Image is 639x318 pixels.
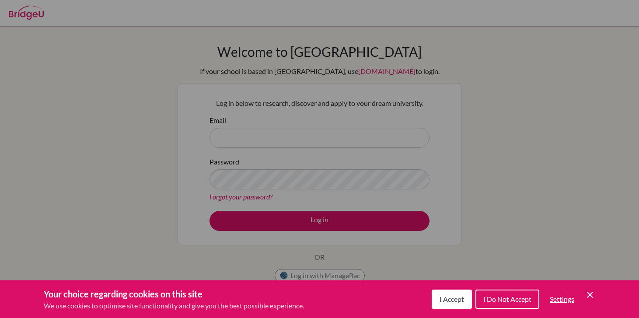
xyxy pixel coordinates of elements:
[550,295,574,303] span: Settings
[475,290,539,309] button: I Do Not Accept
[432,290,472,309] button: I Accept
[585,290,595,300] button: Save and close
[44,287,304,301] h3: Your choice regarding cookies on this site
[44,301,304,311] p: We use cookies to optimise site functionality and give you the best possible experience.
[440,295,464,303] span: I Accept
[483,295,531,303] span: I Do Not Accept
[543,290,581,308] button: Settings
